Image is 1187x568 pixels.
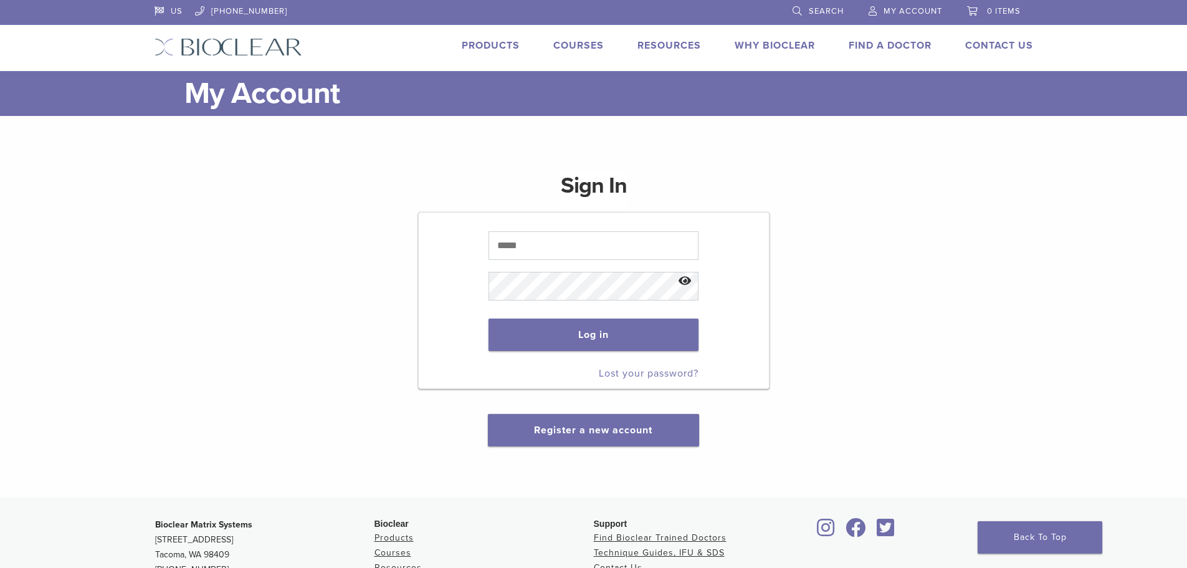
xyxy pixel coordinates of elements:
[735,39,815,52] a: Why Bioclear
[155,519,252,530] strong: Bioclear Matrix Systems
[594,547,725,558] a: Technique Guides, IFU & SDS
[813,526,839,538] a: Bioclear
[374,532,414,543] a: Products
[884,6,942,16] span: My Account
[561,171,627,211] h1: Sign In
[637,39,701,52] a: Resources
[488,414,698,446] button: Register a new account
[374,519,409,529] span: Bioclear
[462,39,520,52] a: Products
[155,38,302,56] img: Bioclear
[489,319,698,351] button: Log in
[184,71,1033,116] h1: My Account
[534,424,652,436] a: Register a new account
[978,521,1102,554] a: Back To Top
[849,39,932,52] a: Find A Doctor
[599,367,698,380] a: Lost your password?
[374,547,411,558] a: Courses
[842,526,870,538] a: Bioclear
[873,526,899,538] a: Bioclear
[594,532,727,543] a: Find Bioclear Trained Doctors
[594,519,627,529] span: Support
[965,39,1033,52] a: Contact Us
[987,6,1021,16] span: 0 items
[809,6,844,16] span: Search
[553,39,604,52] a: Courses
[672,266,698,297] button: Show password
